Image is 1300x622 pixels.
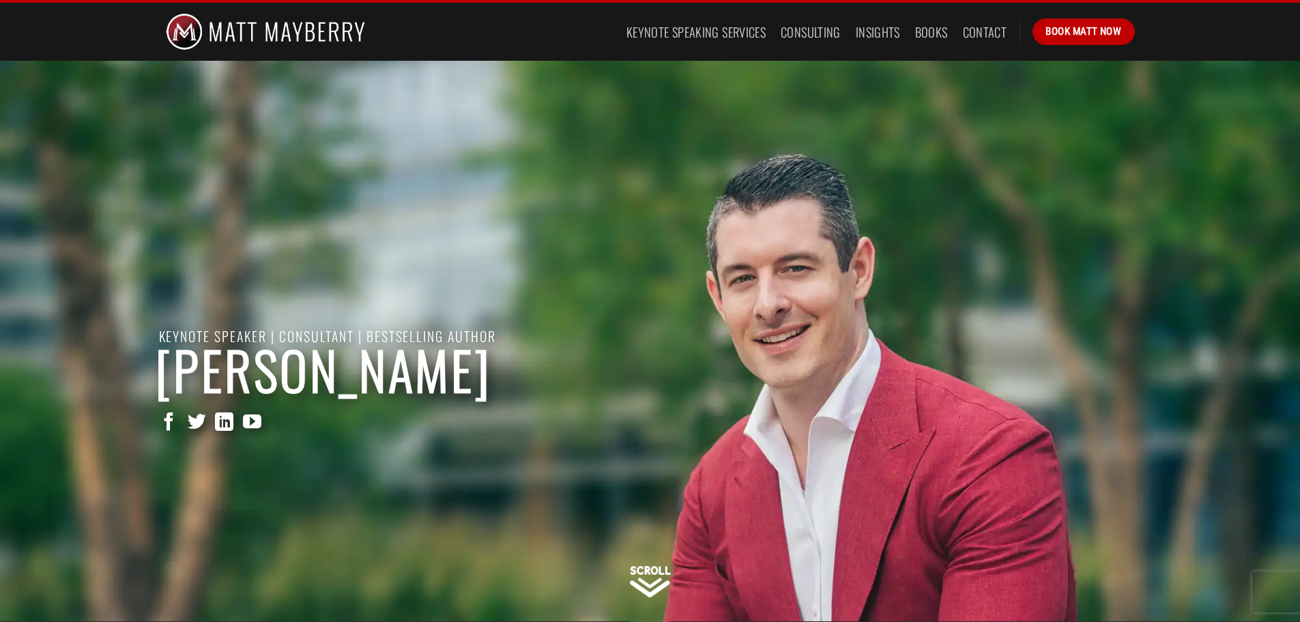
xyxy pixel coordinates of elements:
a: Follow on Facebook [160,413,178,434]
a: Keynote Speaking Services [626,20,766,44]
span: Book Matt Now [1045,23,1121,40]
a: Consulting [781,20,841,44]
a: Books [915,20,948,44]
a: Follow on Twitter [188,413,206,434]
a: Follow on LinkedIn [215,413,233,434]
span: Keynote Speaker | Consultant | Bestselling Author [156,326,497,346]
a: Insights [856,20,900,44]
img: Scroll Down [630,566,671,597]
a: Follow on YouTube [243,413,261,434]
img: Matt Mayberry [166,3,366,61]
strong: [PERSON_NAME] [156,331,492,408]
a: Contact [963,20,1007,44]
a: Book Matt Now [1032,18,1134,44]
